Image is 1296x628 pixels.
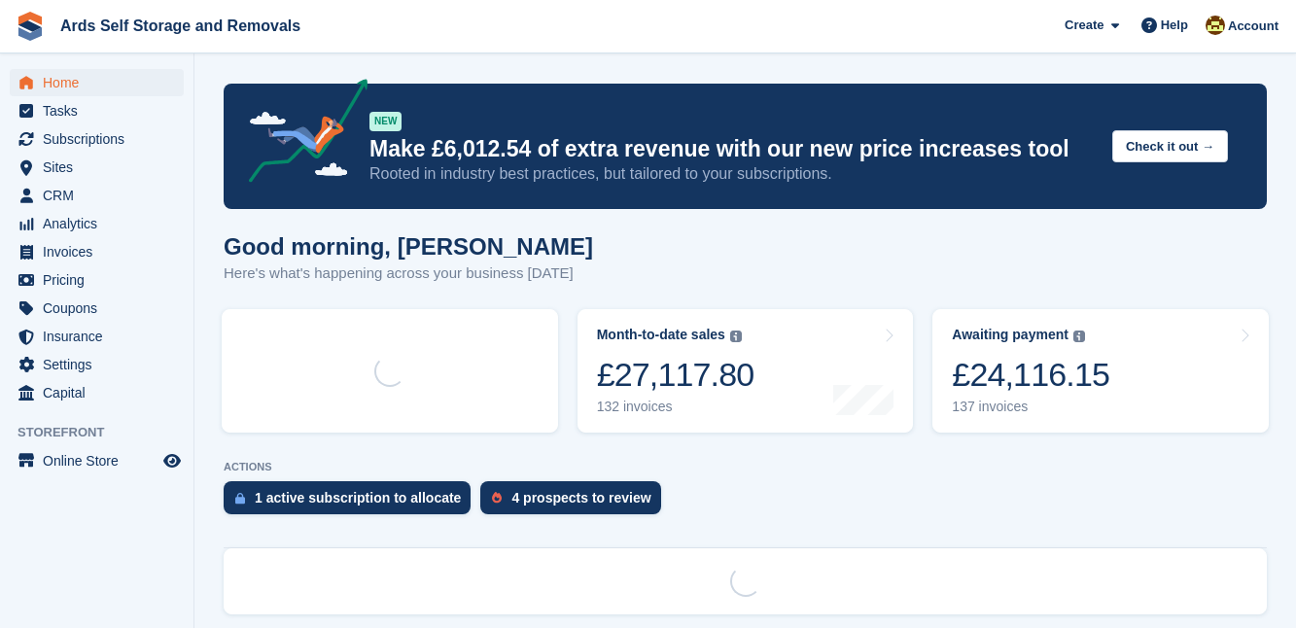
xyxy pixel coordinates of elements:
span: Tasks [43,97,159,124]
img: stora-icon-8386f47178a22dfd0bd8f6a31ec36ba5ce8667c1dd55bd0f319d3a0aa187defe.svg [16,12,45,41]
a: Preview store [160,449,184,472]
div: Month-to-date sales [597,327,725,343]
a: menu [10,351,184,378]
a: menu [10,69,184,96]
div: 4 prospects to review [511,490,650,506]
img: active_subscription_to_allocate_icon-d502201f5373d7db506a760aba3b589e785aa758c864c3986d89f69b8ff3... [235,492,245,505]
button: Check it out → [1112,130,1228,162]
span: Account [1228,17,1278,36]
p: Rooted in industry best practices, but tailored to your subscriptions. [369,163,1097,185]
img: icon-info-grey-7440780725fd019a000dd9b08b2336e03edf1995a4989e88bcd33f0948082b44.svg [1073,331,1085,342]
div: 137 invoices [952,399,1109,415]
a: menu [10,379,184,406]
span: Sites [43,154,159,181]
span: Storefront [18,423,193,442]
a: menu [10,295,184,322]
img: price-adjustments-announcement-icon-8257ccfd72463d97f412b2fc003d46551f7dbcb40ab6d574587a9cd5c0d94... [232,79,368,190]
div: 132 invoices [597,399,754,415]
a: menu [10,266,184,294]
div: Awaiting payment [952,327,1068,343]
a: menu [10,154,184,181]
span: Create [1065,16,1103,35]
span: Subscriptions [43,125,159,153]
img: Mark McFerran [1206,16,1225,35]
a: menu [10,447,184,474]
img: prospect-51fa495bee0391a8d652442698ab0144808aea92771e9ea1ae160a38d050c398.svg [492,492,502,504]
span: Invoices [43,238,159,265]
p: Here's what's happening across your business [DATE] [224,262,593,285]
p: Make £6,012.54 of extra revenue with our new price increases tool [369,135,1097,163]
span: CRM [43,182,159,209]
span: Coupons [43,295,159,322]
img: icon-info-grey-7440780725fd019a000dd9b08b2336e03edf1995a4989e88bcd33f0948082b44.svg [730,331,742,342]
span: Settings [43,351,159,378]
span: Online Store [43,447,159,474]
a: 1 active subscription to allocate [224,481,480,524]
span: Help [1161,16,1188,35]
span: Insurance [43,323,159,350]
a: menu [10,97,184,124]
div: NEW [369,112,402,131]
a: menu [10,210,184,237]
div: £24,116.15 [952,355,1109,395]
a: Month-to-date sales £27,117.80 132 invoices [578,309,914,433]
span: Analytics [43,210,159,237]
a: menu [10,182,184,209]
a: menu [10,125,184,153]
a: 4 prospects to review [480,481,670,524]
span: Home [43,69,159,96]
h1: Good morning, [PERSON_NAME] [224,233,593,260]
a: Awaiting payment £24,116.15 137 invoices [932,309,1269,433]
p: ACTIONS [224,461,1267,473]
div: 1 active subscription to allocate [255,490,461,506]
a: menu [10,238,184,265]
a: menu [10,323,184,350]
div: £27,117.80 [597,355,754,395]
a: Ards Self Storage and Removals [53,10,308,42]
span: Pricing [43,266,159,294]
span: Capital [43,379,159,406]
